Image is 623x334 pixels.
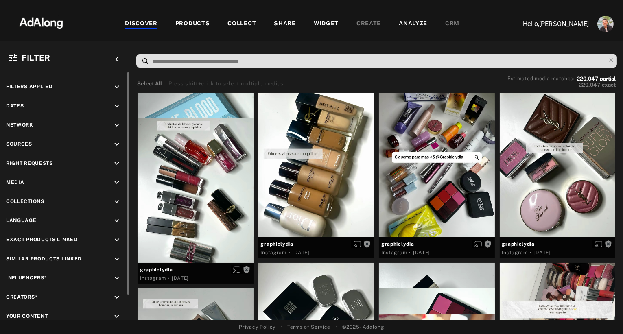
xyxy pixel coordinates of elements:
span: Estimated media matches: [507,76,575,81]
time: 2025-04-17T10:06:25.000Z [172,275,189,281]
i: keyboard_arrow_down [112,255,121,264]
i: keyboard_arrow_down [112,159,121,168]
p: Hello, [PERSON_NAME] [507,19,589,29]
span: Filter [22,53,50,63]
i: keyboard_arrow_down [112,102,121,111]
time: 2025-04-17T10:06:25.000Z [534,250,551,255]
i: keyboard_arrow_down [112,83,121,92]
span: Rights not requested [363,241,371,247]
button: Select All [137,80,162,88]
div: CRM [445,19,459,29]
i: keyboard_arrow_down [112,121,121,130]
button: 220,047partial [577,77,616,81]
span: · [530,249,532,256]
div: COLLECT [227,19,256,29]
span: 220,047 [579,82,600,88]
i: keyboard_arrow_down [112,236,121,244]
span: • [280,323,282,331]
span: graphiclydia [381,240,492,248]
div: Instagram [261,249,286,256]
span: Dates [6,103,24,109]
button: Enable diffusion on this media [472,240,484,248]
span: Collections [6,199,44,204]
i: keyboard_arrow_left [112,55,121,64]
i: keyboard_arrow_down [112,178,121,187]
a: Privacy Policy [239,323,275,331]
div: CREATE [356,19,381,29]
div: Instagram [502,249,528,256]
span: graphiclydia [140,266,251,273]
span: Rights not requested [605,241,612,247]
div: Press shift+click to select multiple medias [168,80,284,88]
span: Similar Products Linked [6,256,82,262]
button: Enable diffusion on this media [351,240,363,248]
span: Rights not requested [243,266,250,272]
span: · [168,275,170,282]
span: Your Content [6,313,48,319]
span: Network [6,122,33,128]
div: PRODUCTS [175,19,210,29]
span: · [289,249,291,256]
i: keyboard_arrow_down [112,140,121,149]
span: Exact Products Linked [6,237,78,242]
div: Instagram [140,275,166,282]
img: ACg8ocLjEk1irI4XXb49MzUGwa4F_C3PpCyg-3CPbiuLEZrYEA=s96-c [597,16,614,32]
span: graphiclydia [261,240,372,248]
i: keyboard_arrow_down [112,274,121,283]
i: keyboard_arrow_down [112,293,121,302]
button: Enable diffusion on this media [231,265,243,274]
span: · [409,249,411,256]
div: WIDGET [314,19,339,29]
span: Language [6,218,37,223]
div: SHARE [274,19,296,29]
button: Account settings [595,14,616,34]
i: keyboard_arrow_down [112,197,121,206]
button: Enable diffusion on this media [592,240,605,248]
span: Right Requests [6,160,53,166]
time: 2025-04-17T10:06:25.000Z [413,250,430,255]
span: graphiclydia [502,240,613,248]
span: © 2025 - Adalong [342,323,384,331]
time: 2025-04-17T10:06:25.000Z [293,250,310,255]
i: keyboard_arrow_down [112,312,121,321]
div: ANALYZE [399,19,427,29]
button: 220,047exact [507,81,616,89]
span: Rights not requested [484,241,492,247]
span: 220,047 [577,76,598,82]
div: DISCOVER [125,19,157,29]
div: Instagram [381,249,407,256]
a: Terms of Service [287,323,330,331]
span: Sources [6,141,32,147]
i: keyboard_arrow_down [112,216,121,225]
span: Filters applied [6,84,53,90]
span: • [335,323,337,331]
span: Creators* [6,294,37,300]
span: Influencers* [6,275,47,281]
span: Media [6,179,24,185]
img: 63233d7d88ed69de3c212112c67096b6.png [5,10,77,35]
